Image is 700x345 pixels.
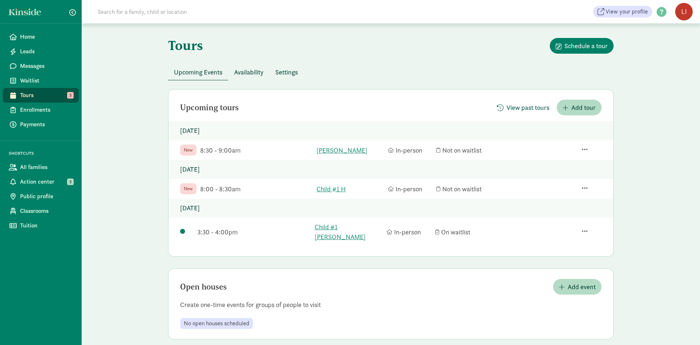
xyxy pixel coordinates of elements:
[3,30,79,44] a: Home
[3,73,79,88] a: Waitlist
[435,227,503,237] div: On waitlist
[316,145,384,155] a: [PERSON_NAME]
[571,103,596,112] span: Add tour
[388,184,433,194] div: In-person
[20,32,73,41] span: Home
[234,67,264,77] span: Availability
[20,177,73,186] span: Action center
[275,67,298,77] span: Settings
[3,218,79,233] a: Tuition
[20,120,73,129] span: Payments
[491,100,555,115] button: View past tours
[200,145,313,155] div: 8:30 - 9:00am
[20,47,73,56] span: Leads
[174,67,222,77] span: Upcoming Events
[20,207,73,215] span: Classrooms
[3,160,79,175] a: All families
[316,184,384,194] a: Child #1 H
[3,175,79,189] a: Action center 3
[436,145,504,155] div: Not on waitlist
[168,160,613,179] p: [DATE]
[200,184,313,194] div: 8:00 - 8:30am
[228,64,269,80] button: Availability
[436,184,504,194] div: Not on waitlist
[557,100,602,115] button: Add tour
[168,38,203,53] h1: Tours
[168,199,613,218] p: [DATE]
[593,6,652,18] a: View your profile
[168,300,613,309] p: Create one-time events for groups of people to visit
[506,103,549,112] span: View past tours
[3,189,79,204] a: Public profile
[3,59,79,73] a: Messages
[568,282,596,292] span: Add event
[20,192,73,201] span: Public profile
[553,279,602,295] button: Add event
[269,64,304,80] button: Settings
[20,163,73,172] span: All families
[20,221,73,230] span: Tuition
[3,44,79,59] a: Leads
[168,64,228,80] button: Upcoming Events
[180,283,227,291] h2: Open houses
[3,88,79,103] a: Tours 3
[184,147,193,153] span: New
[20,76,73,85] span: Waitlist
[20,91,73,100] span: Tours
[386,227,432,237] div: In-person
[180,103,239,112] h2: Upcoming tours
[664,310,700,345] iframe: Chat Widget
[3,117,79,132] a: Payments
[93,4,298,19] input: Search for a family, child or location
[491,104,555,112] a: View past tours
[184,320,249,327] span: No open houses scheduled
[3,103,79,117] a: Enrollments
[3,204,79,218] a: Classrooms
[168,121,613,140] p: [DATE]
[20,106,73,114] span: Enrollments
[67,179,74,185] span: 3
[67,92,74,99] span: 3
[550,38,614,54] button: Schedule a tour
[20,62,73,70] span: Messages
[388,145,433,155] div: In-person
[564,41,608,51] span: Schedule a tour
[184,185,193,192] span: New
[197,227,311,237] div: 3:30 - 4:00pm
[606,7,648,16] span: View your profile
[315,222,383,242] a: Child #1 [PERSON_NAME]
